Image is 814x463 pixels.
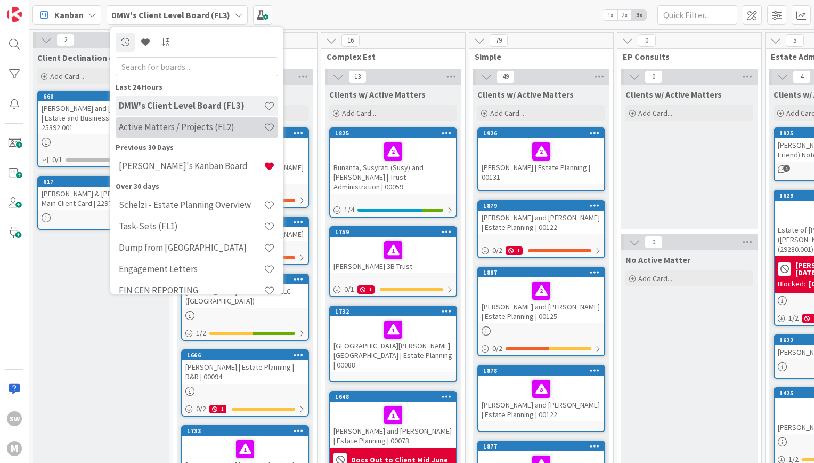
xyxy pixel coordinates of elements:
div: Previous 30 Days [116,142,278,153]
div: [PERSON_NAME] 3B Trust [330,237,456,273]
div: 1733 [182,426,308,436]
span: 0 [645,236,663,249]
span: 1 / 2 [196,328,206,339]
input: Quick Filter... [657,5,737,25]
div: [PERSON_NAME] | Estate Planning | 00131 [478,138,604,184]
div: 0/21 [182,402,308,416]
h4: DMW's Client Level Board (FL3) [119,100,264,111]
div: 1666 [182,350,308,360]
div: 1887 [483,269,604,276]
span: Add Card... [342,108,376,118]
span: 1x [603,10,617,20]
div: 1879[PERSON_NAME] and [PERSON_NAME] | Estate Planning | 00122 [478,201,604,234]
span: 16 [341,34,360,47]
div: [PERSON_NAME] and [PERSON_NAME] | Estate Planning | 00125 [478,277,604,323]
div: 1666[PERSON_NAME] | Estate Planning | R&R | 00094 [182,350,308,384]
span: 3x [632,10,646,20]
div: 1666 [187,352,308,359]
span: EP Consults [623,51,748,62]
div: 1877 [478,442,604,451]
div: 1732 [335,308,456,315]
span: Add Card... [490,108,524,118]
div: 660[PERSON_NAME] and [PERSON_NAME] | Estate and Business Planning | 25392.001 [38,92,164,134]
div: 1878 [478,366,604,376]
span: 0 / 2 [492,245,502,256]
div: 1825 [330,129,456,138]
span: Add Card... [50,71,84,81]
div: [PERSON_NAME] and [PERSON_NAME] | Estate Planning | 00122 [478,211,604,234]
h4: [PERSON_NAME]'s Kanban Board [119,161,264,171]
div: 0/21 [478,244,604,257]
span: 2x [617,10,632,20]
div: 1879 [483,202,604,210]
div: 1/4 [330,203,456,217]
h4: Dump from [GEOGRAPHIC_DATA] [119,242,264,253]
span: Clients w/ Active Matters [329,89,426,100]
span: No Active Matter [625,254,690,265]
h4: FIN CEN REPORTING [119,285,264,296]
span: Client Declination or Termination Letter [37,52,165,63]
div: 660 [38,92,164,101]
div: 1 [357,285,375,294]
div: SW [7,411,22,426]
div: 1887[PERSON_NAME] and [PERSON_NAME] | Estate Planning | 00125 [478,268,604,323]
div: M [7,441,22,456]
div: 1878 [483,367,604,374]
span: 0/1 [52,154,62,165]
span: 0 [645,70,663,83]
span: Add Card... [638,274,672,283]
div: [PERSON_NAME] & [PERSON_NAME] | Main Client Card | 22971-001 [38,187,164,210]
span: 1 / 2 [788,313,799,324]
div: 0/11 [330,283,456,296]
div: 660 [43,93,164,100]
div: 1733 [187,427,308,435]
span: 0 / 1 [344,284,354,295]
b: DMW's Client Level Board (FL3) [111,10,230,20]
span: 79 [490,34,508,47]
div: 1926 [478,129,604,138]
div: [PERSON_NAME] and [PERSON_NAME] | Estate Planning | 00122 [478,376,604,421]
div: Last 24 Hours [116,82,278,93]
span: 1 / 4 [344,204,354,215]
div: 1879 [478,201,604,211]
div: [GEOGRAPHIC_DATA][PERSON_NAME][GEOGRAPHIC_DATA] | Estate Planning | 00088 [330,316,456,372]
span: Add Card... [638,108,672,118]
span: 49 [496,70,515,83]
div: 1759 [330,227,456,237]
div: Bunanta, Susyrati (Susy) and [PERSON_NAME] | Trust Administration | 00059 [330,138,456,194]
div: 1 [506,246,523,255]
span: Simple [475,51,600,62]
span: 0 [638,34,656,47]
span: Clients w/ Active Matters [625,89,722,100]
div: 1877 [483,443,604,450]
div: 0/2 [478,342,604,355]
div: 1/2 [182,326,308,340]
div: 617 [38,177,164,187]
span: 13 [348,70,367,83]
span: 0 / 2 [492,343,502,354]
h4: Engagement Letters [119,264,264,274]
h4: Schelzi - Estate Planning Overview [119,199,264,210]
div: [PERSON_NAME] | Estate Planning | R&R | 00094 [182,360,308,384]
div: [PERSON_NAME] and [PERSON_NAME] | Estate and Business Planning | 25392.001 [38,101,164,134]
div: 1732 [330,307,456,316]
div: 1759[PERSON_NAME] 3B Trust [330,227,456,273]
div: Blocked: [778,278,805,290]
div: 1878[PERSON_NAME] and [PERSON_NAME] | Estate Planning | 00122 [478,366,604,421]
input: Search for boards... [116,57,278,76]
div: [PERSON_NAME]-Z Glenbrook LLC ([GEOGRAPHIC_DATA]) [182,284,308,308]
span: 5 [786,34,804,47]
div: 1 [209,405,226,413]
div: 1648 [330,392,456,402]
span: Clients w/ Active Matters [477,89,574,100]
div: 1926 [483,130,604,137]
div: 617[PERSON_NAME] & [PERSON_NAME] | Main Client Card | 22971-001 [38,177,164,210]
span: 4 [793,70,811,83]
div: 1825 [335,130,456,137]
h4: Active Matters / Projects (FL2) [119,122,264,132]
span: 2 [56,34,75,46]
div: 1648 [335,393,456,401]
div: [PERSON_NAME] and [PERSON_NAME] | Estate Planning | 00073 [330,402,456,448]
h4: Task-Sets (FL1) [119,221,264,232]
div: 1825Bunanta, Susyrati (Susy) and [PERSON_NAME] | Trust Administration | 00059 [330,129,456,194]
